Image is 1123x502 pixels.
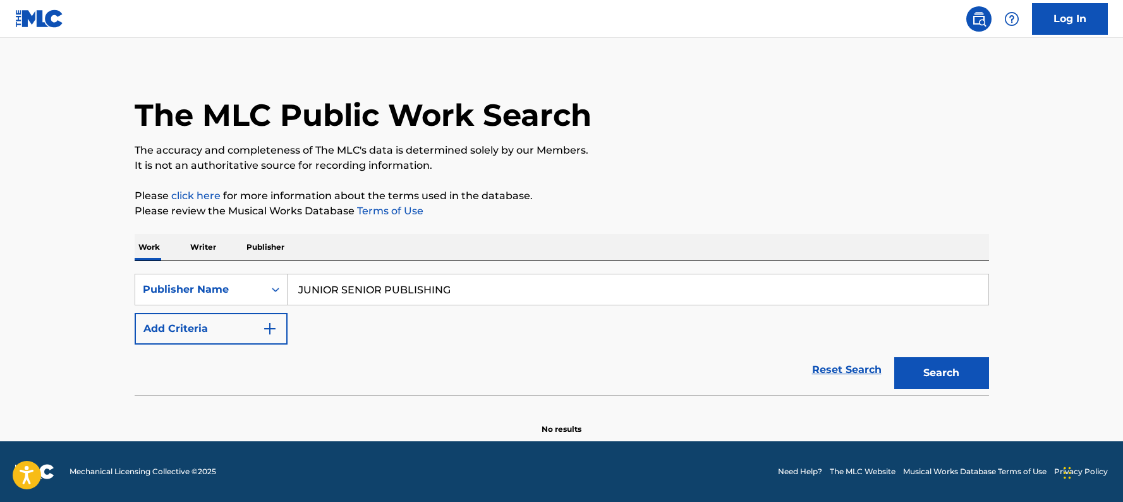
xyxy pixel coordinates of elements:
a: The MLC Website [830,466,895,477]
p: Writer [186,234,220,260]
a: Privacy Policy [1054,466,1108,477]
p: The accuracy and completeness of The MLC's data is determined solely by our Members. [135,143,989,158]
div: Publisher Name [143,282,257,297]
a: Need Help? [778,466,822,477]
a: Log In [1032,3,1108,35]
img: help [1004,11,1019,27]
p: Work [135,234,164,260]
span: Mechanical Licensing Collective © 2025 [70,466,216,477]
iframe: Chat Widget [1060,441,1123,502]
a: click here [171,190,221,202]
a: Terms of Use [355,205,423,217]
p: Please for more information about the terms used in the database. [135,188,989,204]
p: No results [542,408,581,435]
img: MLC Logo [15,9,64,28]
img: search [971,11,986,27]
button: Add Criteria [135,313,288,345]
a: Reset Search [806,356,888,384]
p: Publisher [243,234,288,260]
a: Musical Works Database Terms of Use [903,466,1047,477]
div: Help [999,6,1024,32]
p: Please review the Musical Works Database [135,204,989,219]
a: Public Search [966,6,992,32]
div: Drag [1064,454,1071,492]
h1: The MLC Public Work Search [135,96,592,134]
button: Search [894,357,989,389]
form: Search Form [135,274,989,395]
img: logo [15,464,54,479]
img: 9d2ae6d4665cec9f34b9.svg [262,321,277,336]
p: It is not an authoritative source for recording information. [135,158,989,173]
